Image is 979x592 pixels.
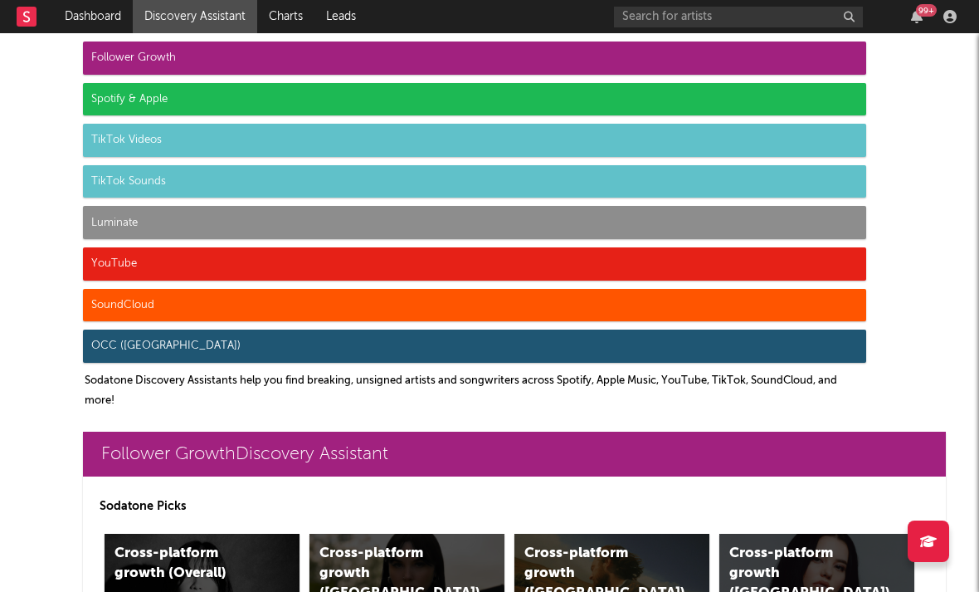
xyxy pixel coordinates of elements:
[83,165,866,198] div: TikTok Sounds
[83,42,866,75] div: Follower Growth
[83,330,866,363] div: OCC ([GEOGRAPHIC_DATA])
[100,497,929,516] p: Sodatone Picks
[916,4,937,17] div: 99 +
[114,544,255,584] div: Cross-platform growth (Overall)
[83,124,866,157] div: TikTok Videos
[83,432,946,477] a: Follower GrowthDiscovery Assistant
[83,247,866,281] div: YouTube
[911,10,923,23] button: 99+
[85,371,866,411] p: Sodatone Discovery Assistants help you find breaking, unsigned artists and songwriters across Spo...
[83,206,866,239] div: Luminate
[83,289,866,322] div: SoundCloud
[83,83,866,116] div: Spotify & Apple
[614,7,863,27] input: Search for artists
